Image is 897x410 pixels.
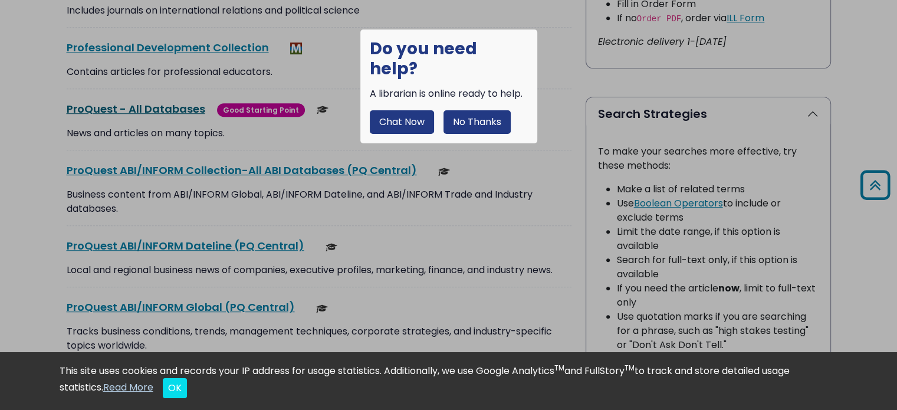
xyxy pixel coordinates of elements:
button: Chat Now [370,110,434,134]
h1: Do you need help? [370,39,528,78]
button: No Thanks [443,110,511,134]
a: Read More [103,381,153,394]
sup: TM [625,363,635,373]
div: This site uses cookies and records your IP address for usage statistics. Additionally, we use Goo... [60,364,838,398]
div: A librarian is online ready to help. [370,87,528,101]
button: Close [163,378,187,398]
sup: TM [554,363,564,373]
